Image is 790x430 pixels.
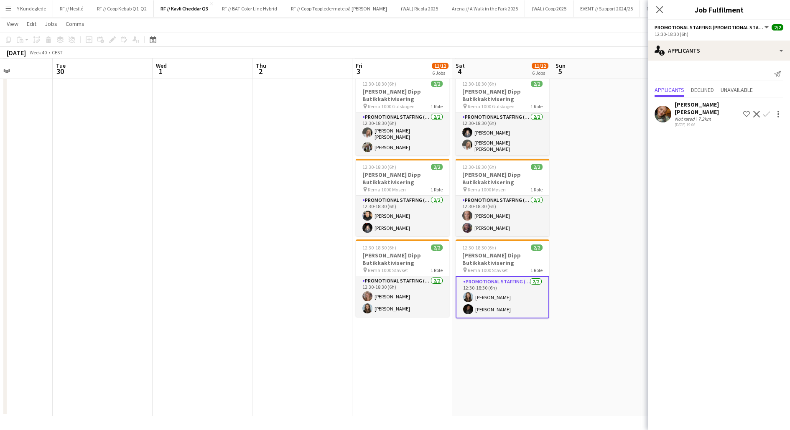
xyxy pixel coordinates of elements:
[356,196,449,236] app-card-role: Promotional Staffing (Promotional Staff)2/212:30-18:30 (6h)[PERSON_NAME][PERSON_NAME]
[23,18,40,29] a: Edit
[55,66,66,76] span: 30
[531,244,543,251] span: 2/2
[462,81,496,87] span: 12:30-18:30 (6h)
[655,31,783,37] div: 12:30-18:30 (6h)
[456,239,549,318] app-job-card: 12:30-18:30 (6h)2/2[PERSON_NAME] Dipp Butikkaktivisering Rema 1000 Stavset1 RolePromotional Staff...
[362,244,396,251] span: 12:30-18:30 (6h)
[356,239,449,317] app-job-card: 12:30-18:30 (6h)2/2[PERSON_NAME] Dipp Butikkaktivisering Rema 1000 Stavset1 RolePromotional Staff...
[532,63,548,69] span: 11/12
[27,20,36,28] span: Edit
[3,18,22,29] a: View
[45,20,57,28] span: Jobs
[356,76,449,155] app-job-card: 12:30-18:30 (6h)2/2[PERSON_NAME] Dipp Butikkaktivisering Rema 1000 Gulskogen1 RolePromotional Sta...
[28,49,48,56] span: Week 40
[56,62,66,69] span: Tue
[531,81,543,87] span: 2/2
[431,244,443,251] span: 2/2
[394,0,445,17] button: (WAL) Ricola 2025
[62,18,88,29] a: Comms
[573,0,640,17] button: EVENT // Support 2024/25
[154,0,215,17] button: RF // Kavli Cheddar Q3
[456,88,549,103] h3: [PERSON_NAME] Dipp Butikkaktivisering
[156,62,167,69] span: Wed
[356,112,449,155] app-card-role: Promotional Staffing (Promotional Staff)2/212:30-18:30 (6h)[PERSON_NAME] [PERSON_NAME][PERSON_NAME]
[456,112,549,155] app-card-role: Promotional Staffing (Promotional Staff)2/212:30-18:30 (6h)[PERSON_NAME][PERSON_NAME] [PERSON_NAME]
[675,116,696,122] div: Not rated
[41,18,61,29] a: Jobs
[648,4,790,15] h3: Job Fulfilment
[531,164,543,170] span: 2/2
[721,87,753,93] span: Unavailable
[456,62,465,69] span: Sat
[456,159,549,236] app-job-card: 12:30-18:30 (6h)2/2[PERSON_NAME] Dipp Butikkaktivisering Rema 1000 Mysen1 RolePromotional Staffin...
[356,88,449,103] h3: [PERSON_NAME] Dipp Butikkaktivisering
[256,62,266,69] span: Thu
[554,66,566,76] span: 5
[356,62,362,69] span: Fri
[432,63,449,69] span: 11/12
[53,0,90,17] button: RF // Nestlé
[468,267,508,273] span: Rema 1000 Stavset
[655,24,770,31] button: Promotional Staffing (Promotional Staff)
[362,81,396,87] span: 12:30-18:30 (6h)
[7,20,18,28] span: View
[356,159,449,236] app-job-card: 12:30-18:30 (6h)2/2[PERSON_NAME] Dipp Butikkaktivisering Rema 1000 Mysen1 RolePromotional Staffin...
[525,0,573,17] button: (WAL) Coop 2025
[655,24,763,31] span: Promotional Staffing (Promotional Staff)
[655,87,684,93] span: Applicants
[648,41,790,61] div: Applicants
[155,66,167,76] span: 1
[368,186,406,193] span: Rema 1000 Mysen
[462,164,496,170] span: 12:30-18:30 (6h)
[532,70,548,76] div: 6 Jobs
[215,0,284,17] button: RF // BAT Color Line Hybrid
[456,76,549,155] app-job-card: 12:30-18:30 (6h)2/2[PERSON_NAME] Dipp Butikkaktivisering Rema 1000 Gulskogen1 RolePromotional Sta...
[90,0,154,17] button: RF // Coop Kebab Q1-Q2
[456,252,549,267] h3: [PERSON_NAME] Dipp Butikkaktivisering
[530,103,543,109] span: 1 Role
[356,252,449,267] h3: [PERSON_NAME] Dipp Butikkaktivisering
[530,186,543,193] span: 1 Role
[640,0,710,17] button: RF // [GEOGRAPHIC_DATA]
[456,171,549,186] h3: [PERSON_NAME] Dipp Butikkaktivisering
[675,122,740,127] div: [DATE] 19:06
[772,24,783,31] span: 2/2
[530,267,543,273] span: 1 Role
[556,62,566,69] span: Sun
[354,66,362,76] span: 3
[431,103,443,109] span: 1 Role
[432,70,448,76] div: 6 Jobs
[454,66,465,76] span: 4
[456,196,549,236] app-card-role: Promotional Staffing (Promotional Staff)2/212:30-18:30 (6h)[PERSON_NAME][PERSON_NAME]
[456,276,549,318] app-card-role: Promotional Staffing (Promotional Staff)2/212:30-18:30 (6h)[PERSON_NAME][PERSON_NAME]
[368,103,415,109] span: Rema 1000 Gulskogen
[356,276,449,317] app-card-role: Promotional Staffing (Promotional Staff)2/212:30-18:30 (6h)[PERSON_NAME][PERSON_NAME]
[368,267,408,273] span: Rema 1000 Stavset
[52,49,63,56] div: CEST
[691,87,714,93] span: Declined
[445,0,525,17] button: Arena // A Walk in the Park 2025
[675,101,740,116] div: [PERSON_NAME] [PERSON_NAME]
[66,20,84,28] span: Comms
[431,81,443,87] span: 2/2
[284,0,394,17] button: RF // Coop Toppledermøte på [PERSON_NAME]
[431,164,443,170] span: 2/2
[362,164,396,170] span: 12:30-18:30 (6h)
[431,267,443,273] span: 1 Role
[431,186,443,193] span: 1 Role
[696,116,713,122] div: 7.2km
[468,103,515,109] span: Rema 1000 Gulskogen
[468,186,506,193] span: Rema 1000 Mysen
[356,171,449,186] h3: [PERSON_NAME] Dipp Butikkaktivisering
[7,48,26,57] div: [DATE]
[462,244,496,251] span: 12:30-18:30 (6h)
[255,66,266,76] span: 2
